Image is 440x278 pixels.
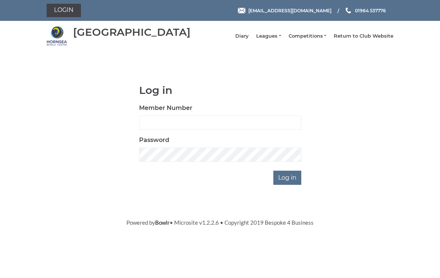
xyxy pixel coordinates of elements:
a: Phone us 01964 537776 [345,7,386,14]
a: Competitions [289,33,326,40]
div: [GEOGRAPHIC_DATA] [73,26,191,38]
span: 01964 537776 [355,7,386,13]
img: Hornsea Bowls Centre [47,26,67,46]
img: Phone us [346,7,351,13]
h1: Log in [139,85,301,96]
a: Return to Club Website [334,33,393,40]
a: Bowlr [155,219,170,226]
input: Log in [273,171,301,185]
img: Email [238,8,245,13]
span: [EMAIL_ADDRESS][DOMAIN_NAME] [248,7,331,13]
label: Password [139,136,169,145]
a: Diary [235,33,249,40]
a: Leagues [256,33,281,40]
span: Powered by • Microsite v1.2.2.6 • Copyright 2019 Bespoke 4 Business [126,219,314,226]
label: Member Number [139,104,192,113]
a: Email [EMAIL_ADDRESS][DOMAIN_NAME] [238,7,331,14]
a: Login [47,4,81,17]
